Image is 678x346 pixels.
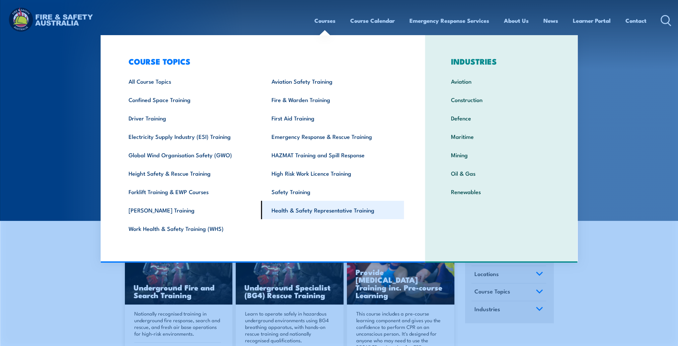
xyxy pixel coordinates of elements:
[118,219,261,238] a: Work Health & Safety Training (WHS)
[441,72,562,90] a: Aviation
[118,182,261,201] a: Forklift Training & EWP Courses
[441,57,562,66] h3: INDUSTRIES
[261,201,404,219] a: Health & Safety Representative Training
[504,12,529,29] a: About Us
[125,245,233,305] img: Underground mine rescue
[236,245,344,305] a: Underground Specialist (BG4) Rescue Training
[244,283,335,299] h3: Underground Specialist (BG4) Rescue Training
[261,127,404,146] a: Emergency Response & Rescue Training
[441,90,562,109] a: Construction
[625,12,647,29] a: Contact
[118,109,261,127] a: Driver Training
[474,305,500,314] span: Industries
[471,301,546,319] a: Industries
[314,12,335,29] a: Courses
[261,182,404,201] a: Safety Training
[441,109,562,127] a: Defence
[573,12,611,29] a: Learner Portal
[118,201,261,219] a: [PERSON_NAME] Training
[118,72,261,90] a: All Course Topics
[356,268,446,299] h3: Provide [MEDICAL_DATA] Training inc. Pre-course Learning
[347,245,455,305] img: Low Voltage Rescue and Provide CPR
[118,90,261,109] a: Confined Space Training
[118,127,261,146] a: Electricity Supply Industry (ESI) Training
[474,269,499,278] span: Locations
[261,109,404,127] a: First Aid Training
[134,283,224,299] h3: Underground Fire and Search Training
[474,287,510,296] span: Course Topics
[441,182,562,201] a: Renewables
[245,310,332,344] p: Learn to operate safely in hazardous underground environments using BG4 breathing apparatus, with...
[471,266,546,283] a: Locations
[125,245,233,305] a: Underground Fire and Search Training
[543,12,558,29] a: News
[409,12,489,29] a: Emergency Response Services
[441,127,562,146] a: Maritime
[118,146,261,164] a: Global Wind Organisation Safety (GWO)
[261,90,404,109] a: Fire & Warden Training
[261,146,404,164] a: HAZMAT Training and Spill Response
[118,57,404,66] h3: COURSE TOPICS
[347,245,455,305] a: Provide [MEDICAL_DATA] Training inc. Pre-course Learning
[134,310,221,337] p: Nationally recognised training in underground fire response, search and rescue, and fresh air bas...
[441,164,562,182] a: Oil & Gas
[118,164,261,182] a: Height Safety & Rescue Training
[471,283,546,301] a: Course Topics
[261,164,404,182] a: High Risk Work Licence Training
[261,72,404,90] a: Aviation Safety Training
[236,245,344,305] img: Underground mine rescue
[350,12,395,29] a: Course Calendar
[441,146,562,164] a: Mining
